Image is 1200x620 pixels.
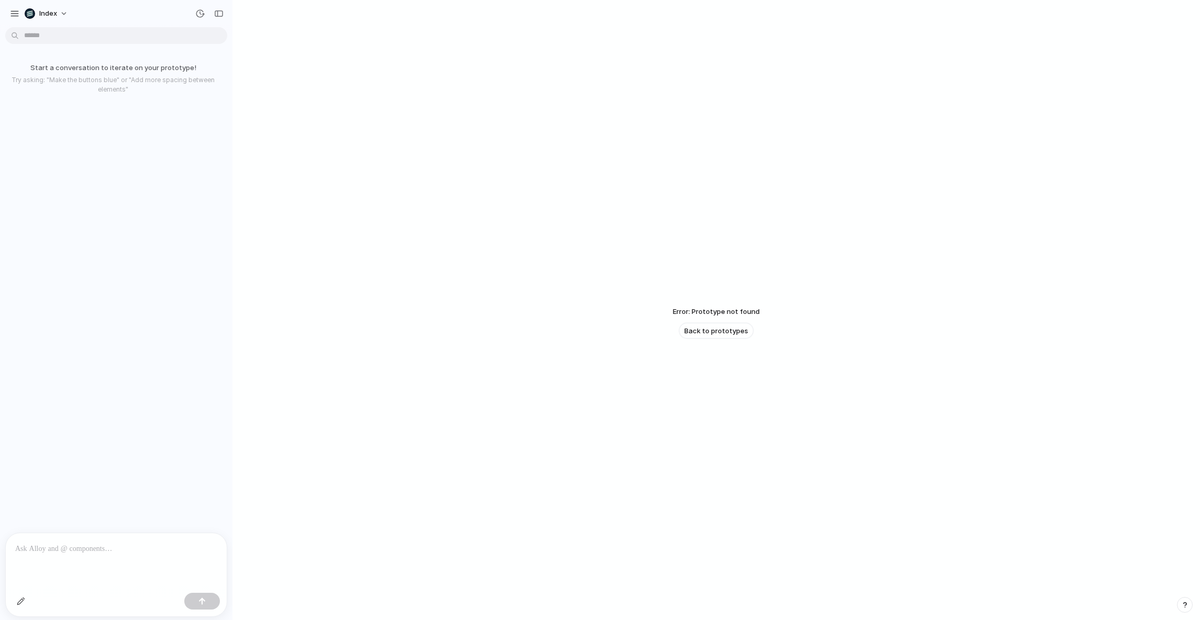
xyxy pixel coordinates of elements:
a: Back to prototypes [679,323,753,339]
p: Try asking: "Make the buttons blue" or "Add more spacing between elements" [4,75,222,94]
button: Index [20,5,73,22]
span: Index [39,8,57,19]
p: Start a conversation to iterate on your prototype! [4,63,222,73]
span: Back to prototypes [684,326,748,336]
span: Error: Prototype not found [673,307,760,317]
